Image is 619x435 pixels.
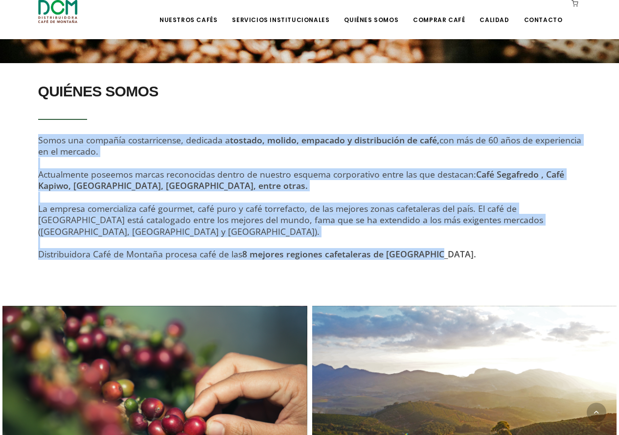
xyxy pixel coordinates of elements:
[38,168,564,191] strong: Café Segafredo , Café Kapiwo, [GEOGRAPHIC_DATA], [GEOGRAPHIC_DATA], entre otras.
[338,1,404,24] a: Quiénes Somos
[38,248,476,260] span: Distribuidora Café de Montaña procesa café de las
[38,203,543,237] span: La empresa comercializa café gourmet, café puro y café torrefacto, de las mejores zonas cafetaler...
[474,1,515,24] a: Calidad
[38,134,581,157] span: Somos una compañía costarricense, dedicada a con más de 60 años de experiencia en el mercado.
[242,248,476,260] strong: 8 mejores regiones cafetaleras de [GEOGRAPHIC_DATA].
[230,134,439,146] strong: tostado, molido, empacado y distribución de café,
[226,1,335,24] a: Servicios Institucionales
[518,1,569,24] a: Contacto
[154,1,223,24] a: Nuestros Cafés
[38,168,564,191] span: Actualmente poseemos marcas reconocidas dentro de nuestro esquema corporativo entre las que desta...
[407,1,471,24] a: Comprar Café
[38,78,581,105] h2: QUIÉNES SOMOS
